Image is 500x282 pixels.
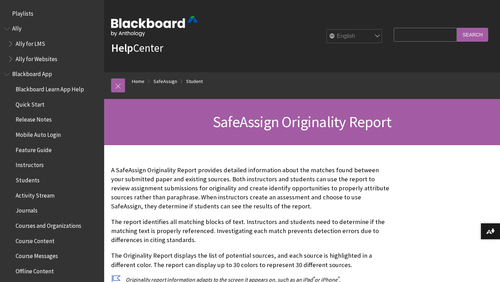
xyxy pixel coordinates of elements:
a: Student [186,77,203,86]
span: Ally for LMS [16,38,45,47]
span: Students [16,174,40,184]
span: Quick Start [16,99,44,108]
p: A SafeAssign Originality Report provides detailed information about the matches found between you... [111,166,390,211]
span: Mobile Auto Login [16,129,61,138]
span: Instructors [16,159,44,169]
p: The report identifies all matching blocks of text. Instructors and students need to determine if ... [111,217,390,245]
span: Course Content [16,235,55,244]
span: Blackboard Learn App Help [16,83,84,93]
select: Site Language Selector [327,30,382,43]
span: Course Messages [16,250,58,260]
span: Courses and Organizations [16,220,81,229]
sup: ® [313,275,315,281]
span: Activity Stream [16,190,55,199]
img: Blackboard by Anthology [111,16,198,36]
span: Ally [12,23,22,32]
a: Home [132,77,144,86]
span: Blackboard App [12,68,52,78]
p: The Originality Report displays the list of potential sources, and each source is highlighted in ... [111,251,390,269]
span: Playlists [12,8,33,17]
nav: Book outline for Anthology Ally Help [4,23,100,65]
span: Release Notes [16,114,52,123]
input: Search [457,28,488,41]
a: HelpCenter [111,41,163,55]
span: Ally for Websites [16,53,57,63]
nav: Book outline for Playlists [4,8,100,19]
a: SafeAssign [153,77,177,86]
sup: ® [337,275,339,281]
span: Journals [16,205,37,214]
span: Offline Content [16,265,54,275]
span: Feature Guide [16,144,52,154]
strong: Help [111,41,133,55]
span: SafeAssign Originality Report [213,112,391,131]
